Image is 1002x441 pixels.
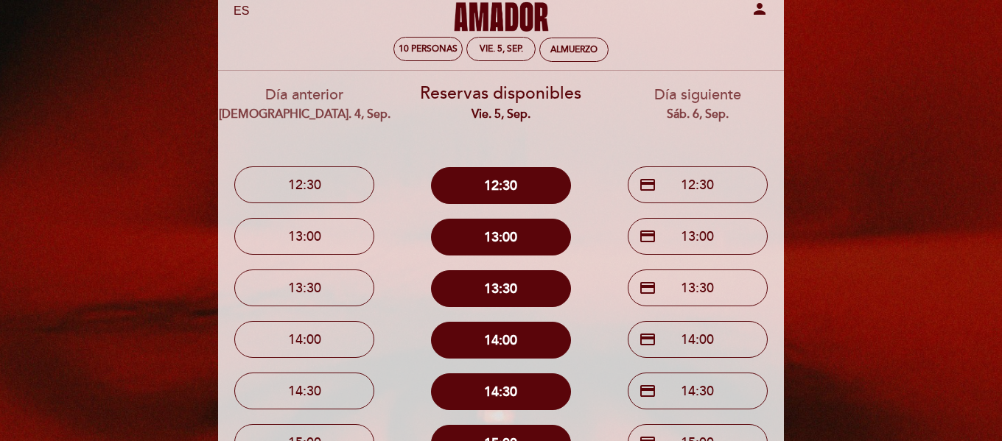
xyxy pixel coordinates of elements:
[431,167,571,204] button: 12:30
[234,218,374,255] button: 13:00
[234,166,374,203] button: 12:30
[628,373,768,409] button: credit_card 14:30
[639,279,656,297] span: credit_card
[639,176,656,194] span: credit_card
[431,373,571,410] button: 14:30
[628,166,768,203] button: credit_card 12:30
[399,43,458,54] span: 10 personas
[217,106,392,123] div: [DEMOGRAPHIC_DATA]. 4, sep.
[480,43,523,54] div: vie. 5, sep.
[234,321,374,358] button: 14:00
[610,106,785,123] div: sáb. 6, sep.
[431,322,571,359] button: 14:00
[628,218,768,255] button: credit_card 13:00
[234,373,374,409] button: 14:30
[639,382,656,400] span: credit_card
[628,269,768,306] button: credit_card 13:30
[234,269,374,306] button: 13:30
[431,219,571,255] button: 13:00
[431,270,571,307] button: 13:30
[550,44,598,55] div: Almuerzo
[610,85,785,122] div: Día siguiente
[414,82,589,123] div: Reservas disponibles
[217,85,392,122] div: Día anterior
[639,331,656,348] span: credit_card
[414,106,589,123] div: vie. 5, sep.
[628,321,768,358] button: credit_card 14:00
[639,227,656,245] span: credit_card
